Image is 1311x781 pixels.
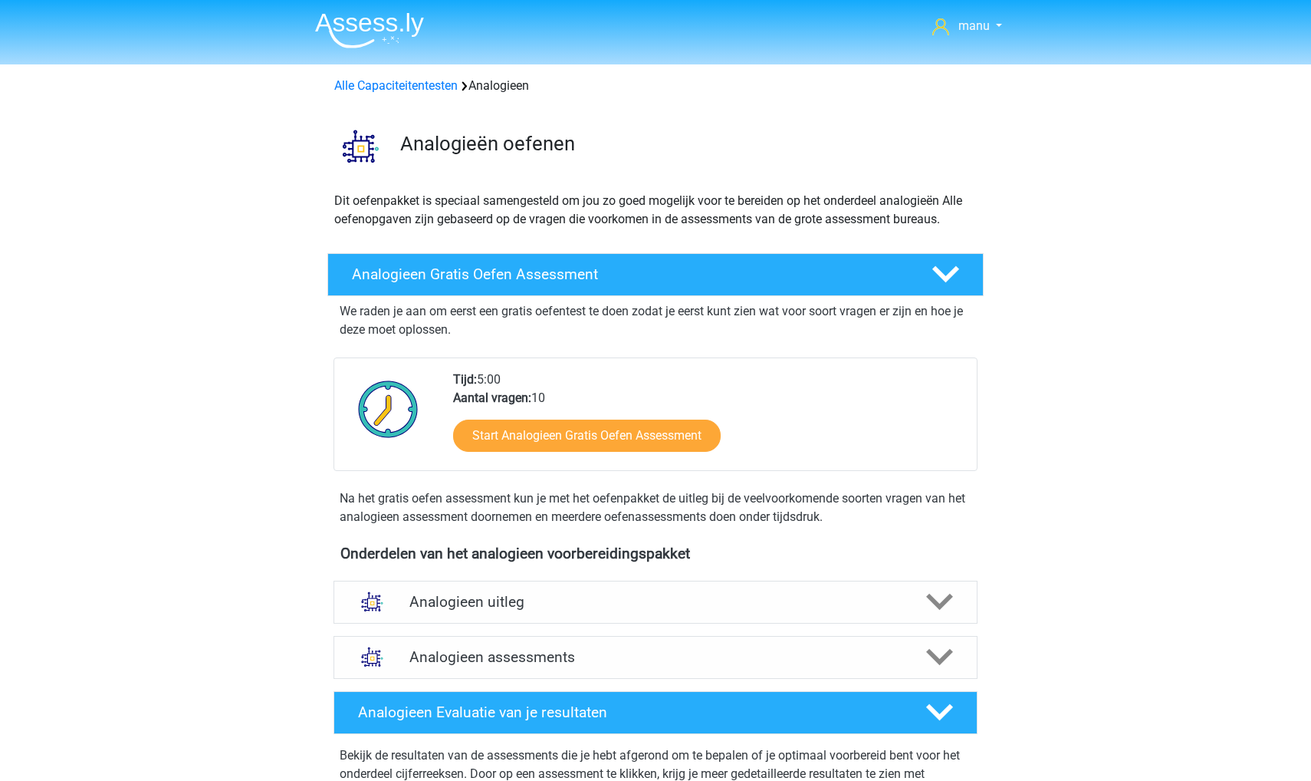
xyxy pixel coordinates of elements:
[315,12,424,48] img: Assessly
[327,636,984,679] a: assessments Analogieen assessments
[958,18,990,33] span: manu
[321,253,990,296] a: Analogieen Gratis Oefen Assessment
[353,638,392,677] img: analogieen assessments
[340,545,971,562] h4: Onderdelen van het analogieen voorbereidingspakket
[926,17,1008,35] a: manu
[334,78,458,93] a: Alle Capaciteitentesten
[453,390,531,405] b: Aantal vragen:
[353,582,392,621] img: analogieen uitleg
[334,192,977,229] p: Dit oefenpakket is speciaal samengesteld om jou zo goed mogelijk voor te bereiden op het onderdee...
[409,593,902,611] h4: Analogieen uitleg
[453,420,721,452] a: Start Analogieen Gratis Oefen Assessment
[328,114,393,179] img: analogieen
[358,704,902,721] h4: Analogieen Evaluatie van je resultaten
[409,648,902,666] h4: Analogieen assessments
[340,302,971,339] p: We raden je aan om eerst een gratis oefentest te doen zodat je eerst kunt zien wat voor soort vra...
[350,371,427,447] img: Klok
[327,581,984,624] a: uitleg Analogieen uitleg
[327,691,984,734] a: Analogieen Evaluatie van je resultaten
[333,489,978,526] div: Na het gratis oefen assessment kun je met het oefenpakket de uitleg bij de veelvoorkomende soorte...
[352,265,907,283] h4: Analogieen Gratis Oefen Assessment
[400,132,971,156] h3: Analogieën oefenen
[328,77,983,95] div: Analogieen
[442,371,976,470] div: 5:00 10
[453,372,477,387] b: Tijd:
